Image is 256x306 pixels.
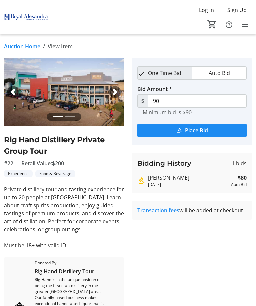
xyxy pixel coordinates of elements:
[185,126,208,134] span: Place Bid
[194,5,219,15] button: Log In
[35,260,105,266] span: Donated By:
[48,42,73,50] span: View Item
[144,67,185,79] span: One Time Bid
[4,5,48,30] img: Royal Alexandra Hospital Foundation's Logo
[199,6,214,14] span: Log In
[4,42,40,50] a: Auction Home
[227,6,247,14] span: Sign Up
[222,18,236,31] button: Help
[137,207,179,214] a: Transaction fees
[4,170,33,177] tr-label-badge: Experience
[137,206,247,214] div: will be added at checkout.
[4,134,124,157] h2: Rig Hand Distillery Private Group Tour
[137,85,172,93] label: Bid Amount *
[35,170,75,177] tr-label-badge: Food & Beverage
[231,182,247,188] div: Auto Bid
[4,58,124,126] img: Image
[239,18,252,31] button: Menu
[206,18,218,30] button: Cart
[137,94,148,108] span: $
[143,109,192,116] tr-hint: Minimum bid is $90
[222,5,252,15] button: Sign Up
[21,159,64,167] span: Retail Value: $200
[43,42,45,50] span: /
[137,177,145,185] mat-icon: Highest bid
[137,158,191,168] h3: Bidding History
[148,182,228,188] div: [DATE]
[4,185,124,233] p: Private distillery tour and tasting experience for up to 20 people at [GEOGRAPHIC_DATA]. Learn ab...
[238,174,247,182] strong: $80
[4,241,124,249] p: Must be 18+ with valid ID.
[4,159,13,167] span: #22
[205,67,234,79] span: Auto Bid
[148,174,228,182] div: [PERSON_NAME]
[137,124,247,137] button: Place Bid
[35,267,105,275] span: Rig Hand Distillery Tour
[232,159,247,167] span: 1 bids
